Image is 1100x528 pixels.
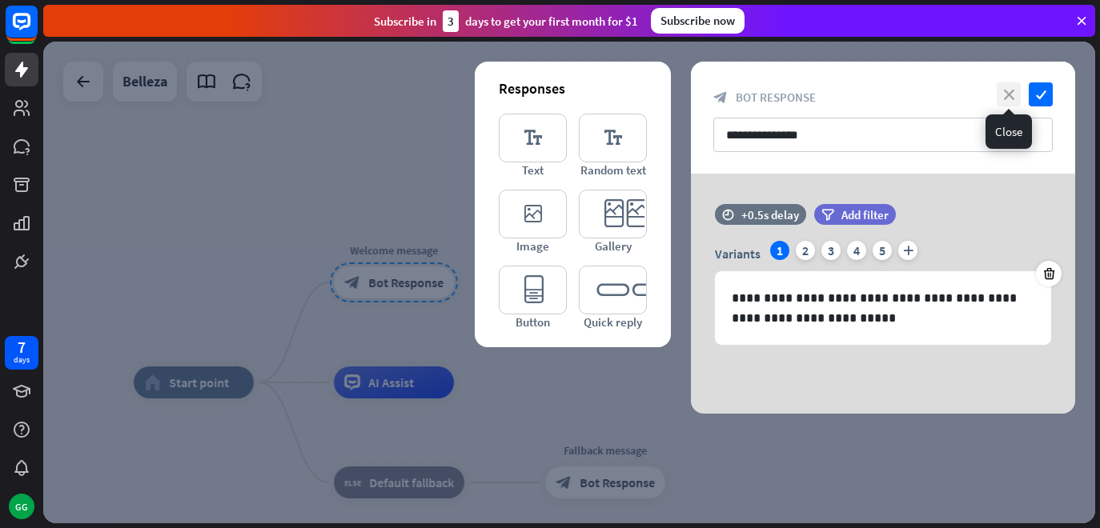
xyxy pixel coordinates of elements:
[5,336,38,370] a: 7 days
[13,6,61,54] button: Open LiveChat chat widget
[374,10,638,32] div: Subscribe in days to get your first month for $1
[722,209,734,220] i: time
[713,90,728,105] i: block_bot_response
[741,207,799,222] div: +0.5s delay
[443,10,459,32] div: 3
[821,241,841,260] div: 3
[898,241,917,260] i: plus
[736,90,816,105] span: Bot Response
[18,340,26,354] div: 7
[821,209,834,221] i: filter
[9,494,34,519] div: GG
[770,241,789,260] div: 1
[841,207,889,222] span: Add filter
[1029,82,1053,106] i: check
[873,241,892,260] div: 5
[651,8,745,34] div: Subscribe now
[847,241,866,260] div: 4
[997,82,1021,106] i: close
[715,246,761,262] span: Variants
[14,354,30,366] div: days
[796,241,815,260] div: 2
